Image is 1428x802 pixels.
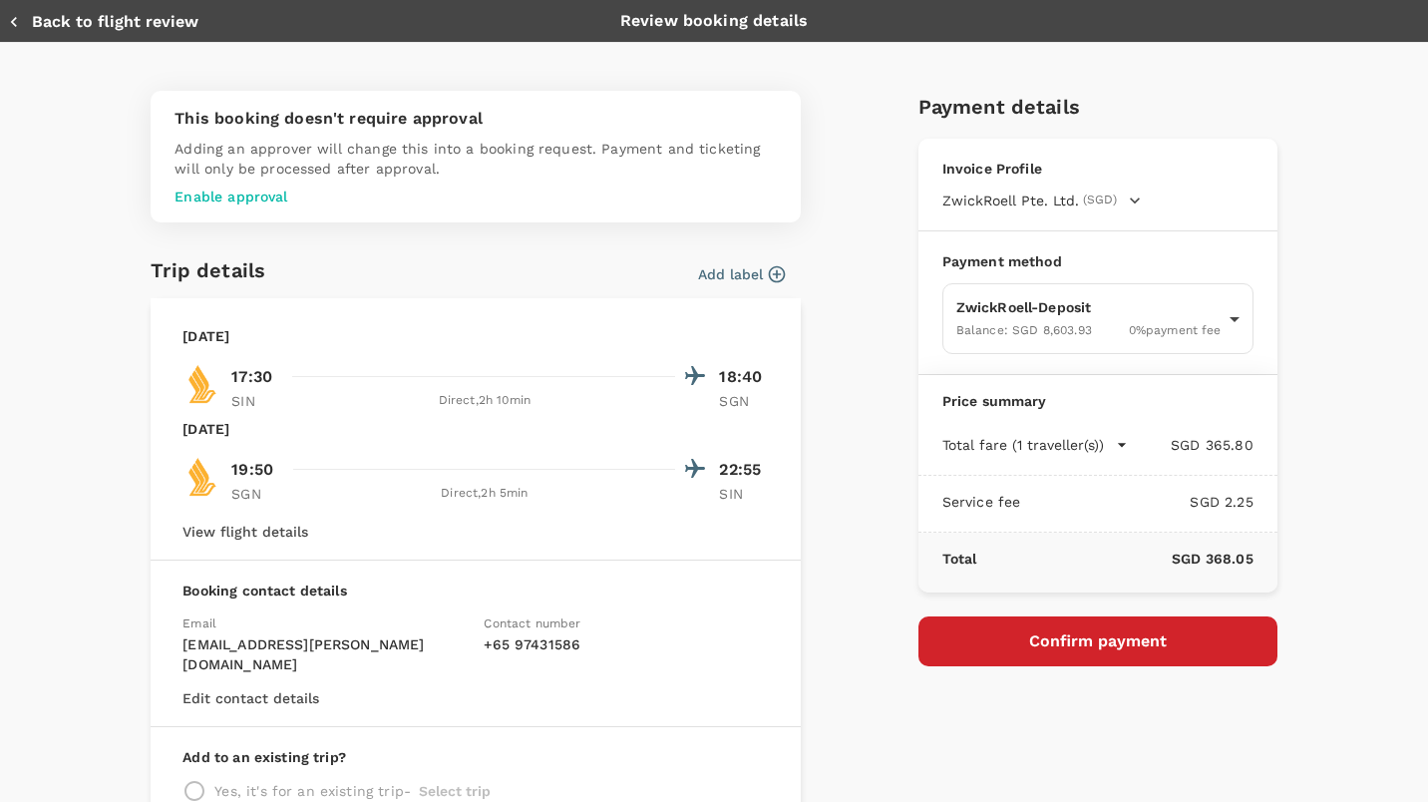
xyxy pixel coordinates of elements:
[182,747,769,767] p: Add to an existing trip?
[182,524,308,540] button: View flight details
[293,484,675,504] div: Direct , 2h 5min
[942,435,1128,455] button: Total fare (1 traveller(s))
[231,365,272,389] p: 17:30
[719,391,769,411] p: SGN
[182,419,229,439] p: [DATE]
[293,391,675,411] div: Direct , 2h 10min
[719,458,769,482] p: 22:55
[214,781,411,801] p: Yes, it's for an existing trip -
[942,191,1079,210] span: ZwickRoell Pte. Ltd.
[620,9,808,33] p: Review booking details
[956,323,1092,337] span: Balance : SGD 8,603.93
[231,391,281,411] p: SIN
[942,159,1253,179] p: Invoice Profile
[976,549,1252,569] p: SGD 368.05
[719,365,769,389] p: 18:40
[942,191,1141,210] button: ZwickRoell Pte. Ltd.(SGD)
[1083,191,1117,210] span: (SGD)
[918,91,1277,123] h6: Payment details
[484,634,769,654] p: + 65 97431586
[231,458,273,482] p: 19:50
[942,549,977,569] p: Total
[182,364,222,404] img: SQ
[182,634,468,674] p: [EMAIL_ADDRESS][PERSON_NAME][DOMAIN_NAME]
[942,492,1021,512] p: Service fee
[175,139,777,179] p: Adding an approver will change this into a booking request. Payment and ticketing will only be pr...
[942,435,1104,455] p: Total fare (1 traveller(s))
[175,107,777,131] p: This booking doesn't require approval
[175,187,777,206] p: Enable approval
[1129,323,1222,337] span: 0 % payment fee
[182,326,229,346] p: [DATE]
[484,616,580,630] span: Contact number
[182,581,769,601] p: Booking contact details
[918,616,1277,666] button: Confirm payment
[942,391,1253,411] p: Price summary
[231,484,281,504] p: SGN
[182,616,216,630] span: Email
[1128,435,1253,455] p: SGD 365.80
[182,457,222,497] img: SQ
[8,12,198,32] button: Back to flight review
[956,297,1222,317] p: ZwickRoell-Deposit
[182,690,319,706] button: Edit contact details
[698,264,785,284] button: Add label
[719,484,769,504] p: SIN
[942,283,1253,354] div: ZwickRoell-DepositBalance: SGD 8,603.930%payment fee
[151,254,265,286] h6: Trip details
[1020,492,1252,512] p: SGD 2.25
[942,251,1253,271] p: Payment method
